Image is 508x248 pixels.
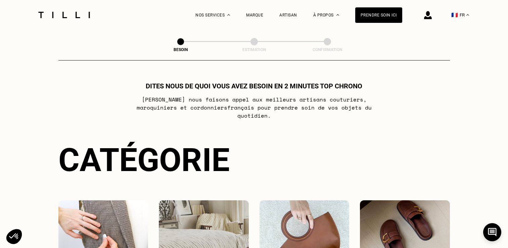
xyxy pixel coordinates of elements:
[336,14,339,16] img: Menu déroulant à propos
[36,12,92,18] img: Logo du service de couturière Tilli
[146,82,362,90] h1: Dites nous de quoi vous avez besoin en 2 minutes top chrono
[451,12,458,18] span: 🇫🇷
[121,95,387,120] p: [PERSON_NAME] nous faisons appel aux meilleurs artisans couturiers , maroquiniers et cordonniers ...
[294,47,361,52] div: Confirmation
[58,141,450,179] div: Catégorie
[246,13,263,17] a: Marque
[227,14,230,16] img: Menu déroulant
[279,13,297,17] a: Artisan
[355,7,402,23] a: Prendre soin ici
[424,11,432,19] img: icône connexion
[466,14,469,16] img: menu déroulant
[221,47,288,52] div: Estimation
[147,47,214,52] div: Besoin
